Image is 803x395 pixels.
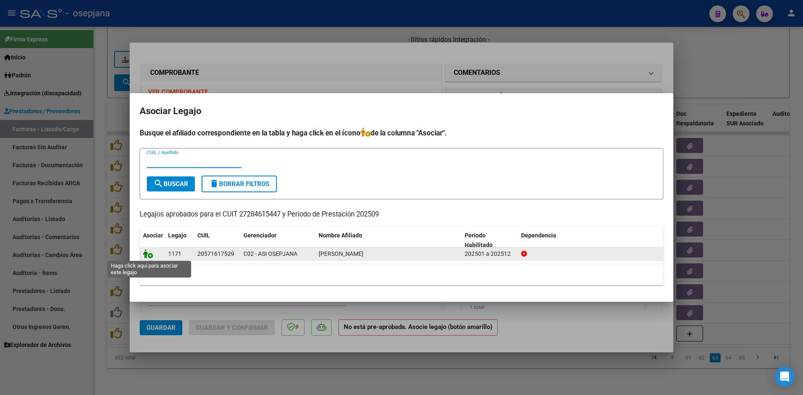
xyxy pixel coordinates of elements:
datatable-header-cell: Periodo Habilitado [461,227,518,254]
div: 20571617529 [197,249,234,259]
mat-icon: delete [209,178,219,189]
span: Dependencia [521,232,556,239]
span: 1171 [168,250,182,257]
span: Legajo [168,232,187,239]
datatable-header-cell: Legajo [165,227,194,254]
span: Buscar [153,180,188,188]
span: CUIL [197,232,210,239]
span: Gerenciador [243,232,276,239]
span: Borrar Filtros [209,180,269,188]
datatable-header-cell: Nombre Afiliado [315,227,461,254]
datatable-header-cell: CUIL [194,227,240,254]
span: C02 - ASI OSEPJANA [243,250,297,257]
h2: Asociar Legajo [140,103,663,119]
datatable-header-cell: Dependencia [518,227,664,254]
button: Borrar Filtros [202,176,277,192]
p: Legajos aprobados para el CUIT 27284615447 y Período de Prestación 202509 [140,209,663,220]
div: 1 registros [140,264,663,285]
span: Asociar [143,232,163,239]
datatable-header-cell: Asociar [140,227,165,254]
div: 202501 a 202512 [465,249,514,259]
span: Periodo Habilitado [465,232,493,248]
button: Buscar [147,176,195,191]
span: Nombre Afiliado [319,232,362,239]
h4: Busque el afiliado correspondiente en la tabla y haga click en el ícono de la columna "Asociar". [140,127,663,138]
div: Open Intercom Messenger [775,367,795,387]
span: RODRIGUEZ LUAN ROMAN [319,250,363,257]
datatable-header-cell: Gerenciador [240,227,315,254]
mat-icon: search [153,178,164,189]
